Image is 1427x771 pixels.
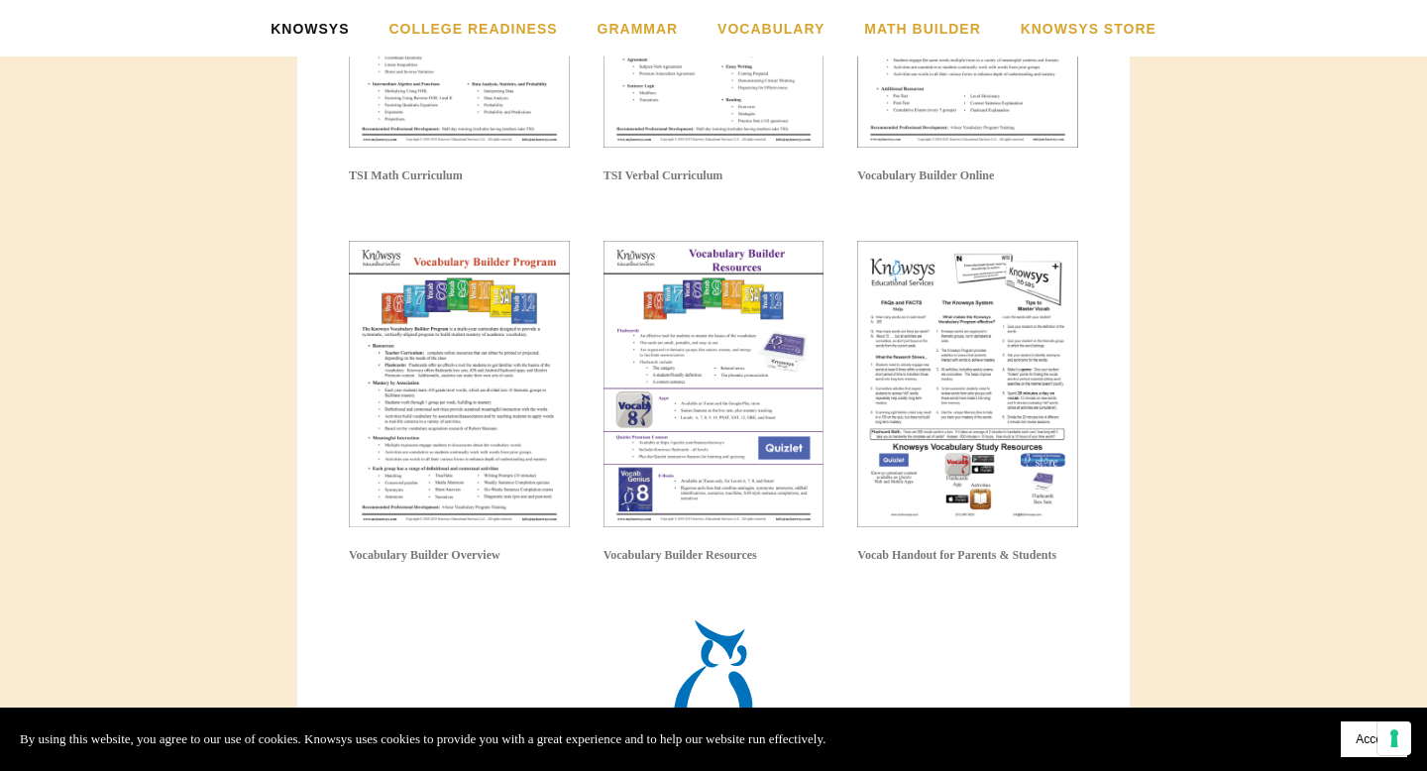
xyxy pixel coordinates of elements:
[349,548,500,562] strong: Vocabulary Builder Overview
[604,168,723,182] strong: TSI Verbal Curriculum
[1341,721,1407,757] button: Accept
[857,241,1078,527] img: Vocab Handout for Parents &amp; Students
[1377,721,1411,755] button: Your consent preferences for tracking technologies
[857,168,994,182] strong: Vocabulary Builder Online
[349,241,570,527] img: Vocabulary Builder Overview
[1356,732,1392,746] span: Accept
[349,168,463,182] strong: TSI Math Curriculum
[20,728,825,750] p: By using this website, you agree to our use of cookies. Knowsys uses cookies to provide you with ...
[604,241,824,527] img: Vocabulary Builder Resources
[857,548,1056,562] strong: Vocab Handout for Parents & Students
[604,548,757,562] strong: Vocabulary Builder Resources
